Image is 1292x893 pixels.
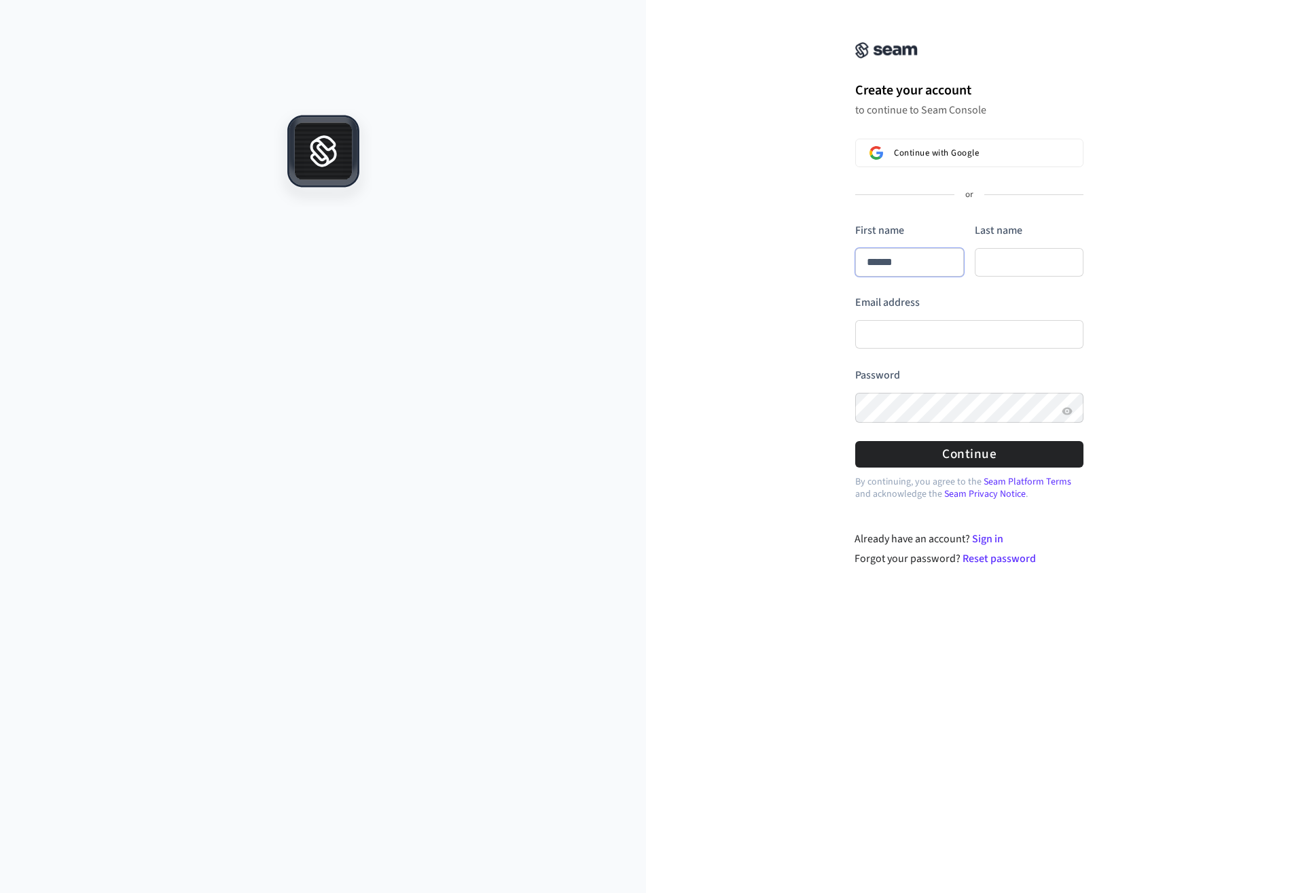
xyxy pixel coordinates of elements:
button: Continue [855,441,1083,468]
a: Seam Privacy Notice [944,487,1026,501]
label: Password [855,368,900,383]
label: Email address [855,295,920,310]
p: or [965,189,973,201]
div: Already have an account? [855,531,1083,547]
h1: Create your account [855,80,1083,101]
p: By continuing, you agree to the and acknowledge the . [855,476,1083,500]
img: Seam Console [855,42,918,58]
span: Continue with Google [894,147,979,158]
p: to continue to Seam Console [855,103,1083,117]
button: Show password [1059,403,1075,419]
a: Seam Platform Terms [984,475,1071,489]
a: Reset password [963,551,1036,566]
label: Last name [975,223,1022,238]
label: First name [855,223,904,238]
div: Forgot your password? [855,550,1083,567]
img: Sign in with Google [869,146,883,160]
button: Sign in with GoogleContinue with Google [855,139,1083,167]
a: Sign in [972,531,1003,546]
